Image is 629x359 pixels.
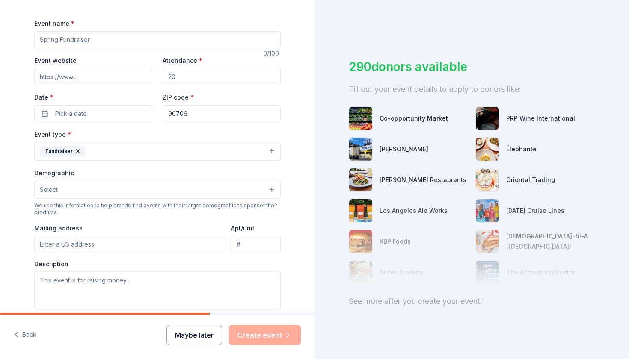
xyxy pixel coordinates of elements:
[380,144,428,154] div: [PERSON_NAME]
[34,130,71,139] label: Event type
[349,58,595,76] div: 290 donors available
[263,48,281,59] div: 0 /100
[55,109,87,119] span: Pick a date
[231,236,280,253] input: #
[34,260,68,268] label: Description
[349,294,595,308] div: See more after you create your event!
[34,142,281,161] button: Fundraiser
[34,181,281,199] button: Select
[476,138,499,161] img: photo for Élephante
[40,185,58,195] span: Select
[34,202,281,216] div: We use this information to help brands find events with their target demographic to sponsor their...
[34,105,152,122] button: Pick a date
[34,68,152,85] input: https://www...
[380,113,448,124] div: Co-opportunity Market
[34,224,83,232] label: Mailing address
[506,113,575,124] div: PRP Wine International
[506,175,555,185] div: Oriental Trading
[349,107,372,130] img: photo for Co-opportunity Market
[349,138,372,161] img: photo for Matson
[506,144,537,154] div: Élephante
[476,107,499,130] img: photo for PRP Wine International
[163,105,281,122] input: 12345 (U.S. only)
[34,169,74,177] label: Demographic
[166,325,222,345] button: Maybe later
[40,146,85,157] div: Fundraiser
[34,236,225,253] input: Enter a US address
[163,56,202,65] label: Attendance
[14,326,36,344] button: Back
[380,175,466,185] div: [PERSON_NAME] Restaurants
[476,168,499,191] img: photo for Oriental Trading
[34,19,74,28] label: Event name
[34,93,152,102] label: Date
[163,68,281,85] input: 20
[34,56,77,65] label: Event website
[34,31,281,48] input: Spring Fundraiser
[349,168,372,191] img: photo for Cameron Mitchell Restaurants
[349,82,595,96] div: Fill out your event details to apply to donors like:
[231,224,255,232] label: Apt/unit
[163,93,194,102] label: ZIP code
